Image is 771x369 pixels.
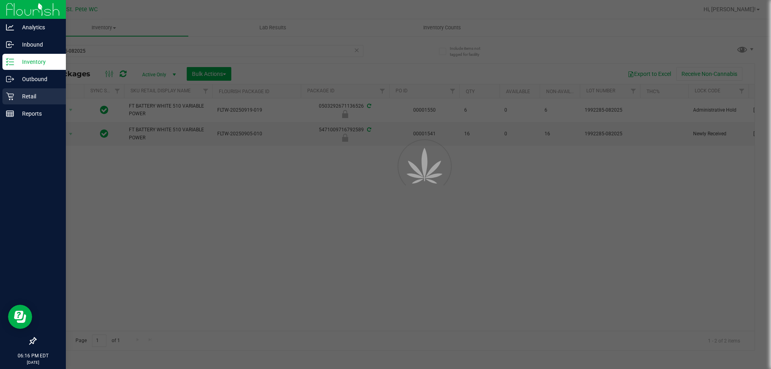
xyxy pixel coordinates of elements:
[4,352,62,359] p: 06:16 PM EDT
[14,109,62,118] p: Reports
[6,75,14,83] inline-svg: Outbound
[14,74,62,84] p: Outbound
[14,22,62,32] p: Analytics
[6,23,14,31] inline-svg: Analytics
[8,305,32,329] iframe: Resource center
[6,92,14,100] inline-svg: Retail
[6,58,14,66] inline-svg: Inventory
[4,359,62,365] p: [DATE]
[6,110,14,118] inline-svg: Reports
[6,41,14,49] inline-svg: Inbound
[14,92,62,101] p: Retail
[14,57,62,67] p: Inventory
[14,40,62,49] p: Inbound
